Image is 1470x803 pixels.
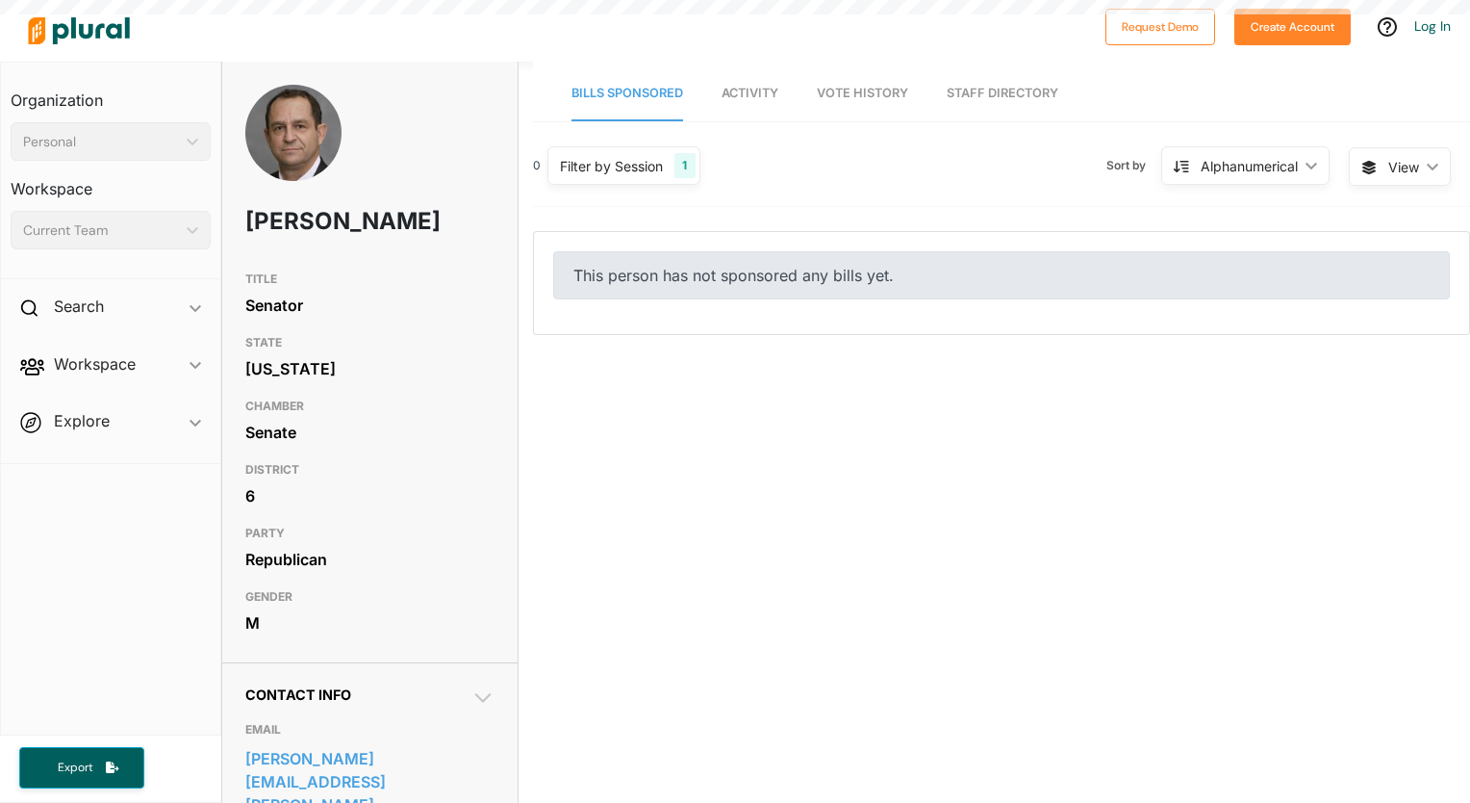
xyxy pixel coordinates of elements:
[560,156,663,176] div: Filter by Session
[674,153,695,178] div: 1
[817,86,908,100] span: Vote History
[571,66,683,121] a: Bills Sponsored
[245,585,495,609] h3: GENDER
[553,251,1450,299] div: This person has not sponsored any bills yet.
[11,72,211,115] h3: Organization
[722,66,778,121] a: Activity
[1234,9,1351,45] button: Create Account
[11,161,211,203] h3: Workspace
[947,66,1058,121] a: Staff Directory
[54,296,104,317] h2: Search
[245,481,495,510] div: 6
[245,522,495,545] h3: PARTY
[245,545,495,574] div: Republican
[23,132,179,152] div: Personal
[245,291,495,320] div: Senator
[1105,9,1215,45] button: Request Demo
[245,331,495,354] h3: STATE
[722,86,778,100] span: Activity
[1105,15,1215,36] a: Request Demo
[245,458,495,481] h3: DISTRICT
[44,760,106,776] span: Export
[817,66,908,121] a: Vote History
[1414,17,1451,35] a: Log In
[533,157,541,174] div: 0
[245,354,495,383] div: [US_STATE]
[245,268,495,291] h3: TITLE
[245,395,495,418] h3: CHAMBER
[245,193,395,250] h1: [PERSON_NAME]
[1201,156,1298,176] div: Alphanumerical
[1388,157,1419,177] span: View
[23,220,179,241] div: Current Team
[245,718,495,741] h3: EMAIL
[245,609,495,637] div: M
[245,418,495,447] div: Senate
[571,86,683,100] span: Bills Sponsored
[245,85,342,229] img: Headshot of Michael Lazzara
[1234,15,1351,36] a: Create Account
[245,686,351,703] span: Contact Info
[19,747,144,789] button: Export
[1106,157,1161,174] span: Sort by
